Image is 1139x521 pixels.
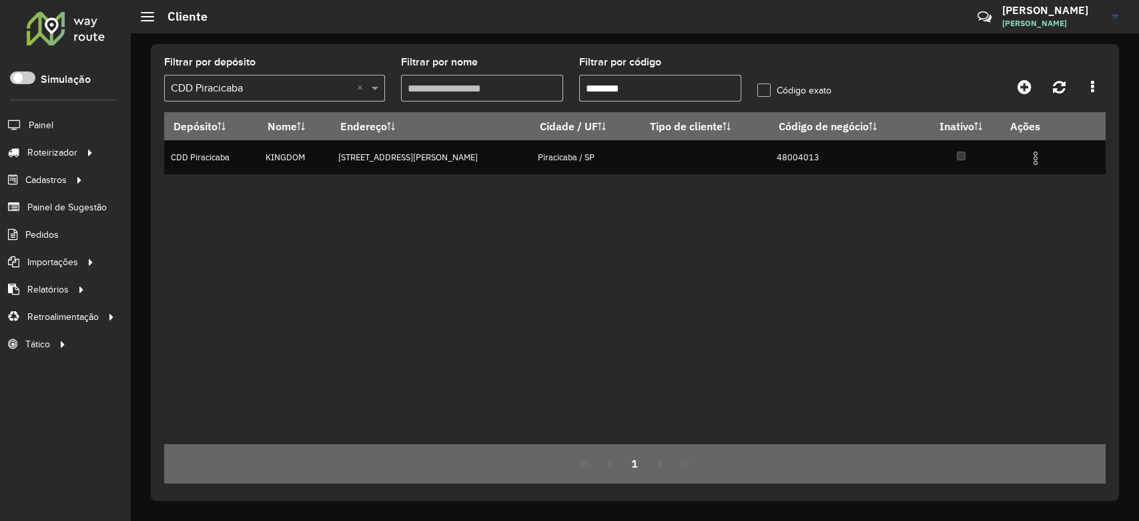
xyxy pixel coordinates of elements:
[29,118,53,132] span: Painel
[641,112,769,140] th: Tipo de cliente
[258,112,331,140] th: Nome
[154,9,208,24] h2: Cliente
[164,140,258,174] td: CDD Piracicaba
[531,112,641,140] th: Cidade / UF
[27,146,77,160] span: Roteirizador
[27,255,78,269] span: Importações
[27,283,69,297] span: Relatórios
[970,3,999,31] a: Contato Rápido
[770,140,921,174] td: 48004013
[1002,17,1102,29] span: [PERSON_NAME]
[258,140,331,174] td: KINGDOM
[331,112,531,140] th: Endereço
[1001,112,1081,140] th: Ações
[41,71,91,88] label: Simulação
[164,112,258,140] th: Depósito
[331,140,531,174] td: [STREET_ADDRESS][PERSON_NAME]
[27,310,99,324] span: Retroalimentação
[770,112,921,140] th: Código de negócio
[357,80,368,96] span: Clear all
[623,451,648,476] button: 1
[27,200,107,214] span: Painel de Sugestão
[579,54,661,70] label: Filtrar por código
[25,228,59,242] span: Pedidos
[25,337,50,351] span: Tático
[164,54,256,70] label: Filtrar por depósito
[921,112,1001,140] th: Inativo
[757,83,831,98] label: Código exato
[25,173,67,187] span: Cadastros
[401,54,478,70] label: Filtrar por nome
[531,140,641,174] td: Piracicaba / SP
[1002,4,1102,17] h3: [PERSON_NAME]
